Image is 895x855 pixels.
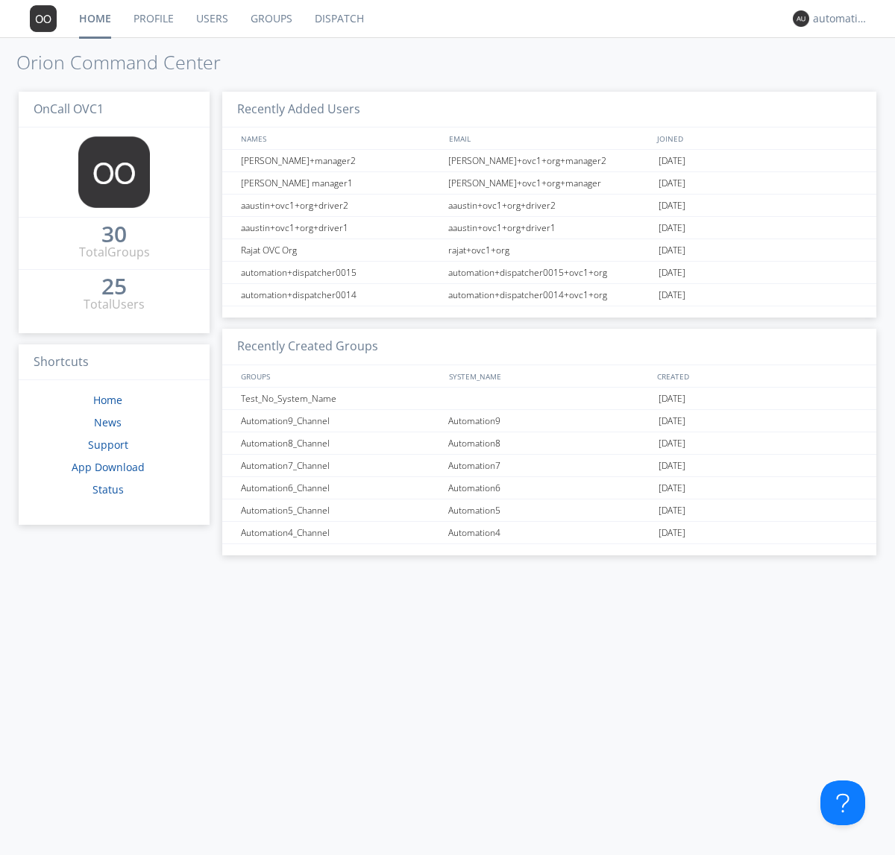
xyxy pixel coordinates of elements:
[237,172,444,194] div: [PERSON_NAME] manager1
[445,239,655,261] div: rajat+ovc1+org
[222,410,876,432] a: Automation9_ChannelAutomation9[DATE]
[237,150,444,171] div: [PERSON_NAME]+manager2
[445,432,655,454] div: Automation8
[84,296,145,313] div: Total Users
[659,499,685,522] span: [DATE]
[445,522,655,543] div: Automation4
[653,127,862,149] div: JOINED
[445,262,655,283] div: automation+dispatcher0015+ovc1+org
[659,455,685,477] span: [DATE]
[820,780,865,825] iframe: Toggle Customer Support
[445,477,655,499] div: Automation6
[101,279,127,296] a: 25
[659,410,685,432] span: [DATE]
[659,284,685,306] span: [DATE]
[653,365,862,387] div: CREATED
[222,477,876,499] a: Automation6_ChannelAutomation6[DATE]
[445,410,655,432] div: Automation9
[445,127,653,149] div: EMAIL
[222,329,876,365] h3: Recently Created Groups
[659,388,685,410] span: [DATE]
[222,239,876,262] a: Rajat OVC Orgrajat+ovc1+org[DATE]
[445,172,655,194] div: [PERSON_NAME]+ovc1+org+manager
[445,284,655,306] div: automation+dispatcher0014+ovc1+org
[445,195,655,216] div: aaustin+ovc1+org+driver2
[222,262,876,284] a: automation+dispatcher0015automation+dispatcher0015+ovc1+org[DATE]
[659,432,685,455] span: [DATE]
[237,410,444,432] div: Automation9_Channel
[88,438,128,452] a: Support
[222,432,876,455] a: Automation8_ChannelAutomation8[DATE]
[222,172,876,195] a: [PERSON_NAME] manager1[PERSON_NAME]+ovc1+org+manager[DATE]
[813,11,869,26] div: automation+dispatcher0012
[237,284,444,306] div: automation+dispatcher0014
[237,477,444,499] div: Automation6_Channel
[659,172,685,195] span: [DATE]
[92,482,124,496] a: Status
[445,150,655,171] div: [PERSON_NAME]+ovc1+org+manager2
[659,522,685,544] span: [DATE]
[19,344,210,381] h3: Shortcuts
[72,460,145,474] a: App Download
[237,195,444,216] div: aaustin+ovc1+org+driver2
[222,217,876,239] a: aaustin+ovc1+org+driver1aaustin+ovc1+org+driver1[DATE]
[222,195,876,217] a: aaustin+ovc1+org+driver2aaustin+ovc1+org+driver2[DATE]
[93,393,122,407] a: Home
[78,136,150,208] img: 373638.png
[237,239,444,261] div: Rajat OVC Org
[237,217,444,239] div: aaustin+ovc1+org+driver1
[237,522,444,543] div: Automation4_Channel
[237,432,444,454] div: Automation8_Channel
[659,239,685,262] span: [DATE]
[237,262,444,283] div: automation+dispatcher0015
[101,279,127,294] div: 25
[445,499,655,521] div: Automation5
[237,127,442,149] div: NAMES
[237,388,444,409] div: Test_No_System_Name
[659,477,685,499] span: [DATE]
[101,227,127,242] div: 30
[222,284,876,306] a: automation+dispatcher0014automation+dispatcher0014+ovc1+org[DATE]
[659,217,685,239] span: [DATE]
[445,217,655,239] div: aaustin+ovc1+org+driver1
[237,365,442,387] div: GROUPS
[79,244,150,261] div: Total Groups
[222,455,876,477] a: Automation7_ChannelAutomation7[DATE]
[222,92,876,128] h3: Recently Added Users
[659,150,685,172] span: [DATE]
[793,10,809,27] img: 373638.png
[445,455,655,476] div: Automation7
[237,499,444,521] div: Automation5_Channel
[659,195,685,217] span: [DATE]
[445,365,653,387] div: SYSTEM_NAME
[94,415,122,429] a: News
[222,522,876,544] a: Automation4_ChannelAutomation4[DATE]
[34,101,104,117] span: OnCall OVC1
[30,5,57,32] img: 373638.png
[659,262,685,284] span: [DATE]
[222,499,876,522] a: Automation5_ChannelAutomation5[DATE]
[222,150,876,172] a: [PERSON_NAME]+manager2[PERSON_NAME]+ovc1+org+manager2[DATE]
[101,227,127,244] a: 30
[237,455,444,476] div: Automation7_Channel
[222,388,876,410] a: Test_No_System_Name[DATE]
